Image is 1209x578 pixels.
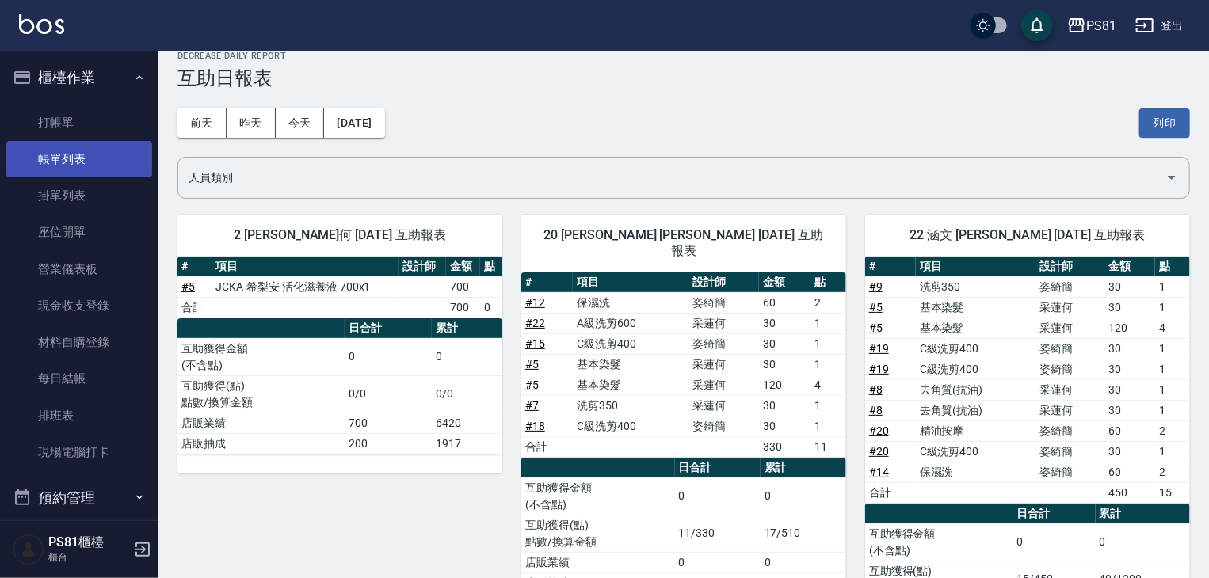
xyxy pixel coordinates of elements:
td: 采蓮何 [688,375,759,395]
td: 30 [1104,338,1155,359]
th: # [865,257,916,277]
a: 每日結帳 [6,360,152,397]
td: 0 [1013,523,1096,561]
td: 0/0 [345,375,432,413]
td: 1 [810,313,846,333]
td: 互助獲得金額 (不含點) [521,477,675,515]
table: a dense table [177,257,502,318]
td: JCKA-希梨安 活化滋養液 700x1 [212,276,399,297]
td: C級洗剪400 [573,333,688,354]
a: 排班表 [6,397,152,434]
a: #18 [525,420,545,432]
td: 1917 [432,433,502,454]
td: 姿綺簡 [688,333,759,354]
th: 設計師 [399,257,446,277]
td: 1 [810,416,846,436]
td: 精油按摩 [916,420,1035,441]
a: #22 [525,317,545,329]
a: #5 [525,378,539,391]
td: 0 [1096,523,1190,561]
td: 4 [1155,318,1190,338]
a: #8 [869,404,883,416]
img: Person [13,534,44,565]
th: 日合計 [675,458,761,478]
a: 打帳單 [6,105,152,141]
button: 櫃檯作業 [6,57,152,98]
a: 座位開單 [6,214,152,250]
th: 累計 [432,318,502,339]
td: 互助獲得金額 (不含點) [865,523,1013,561]
th: 項目 [916,257,1035,277]
td: 30 [1104,297,1155,318]
div: PS81 [1086,16,1116,36]
td: 60 [1104,462,1155,482]
button: 列印 [1139,108,1190,138]
th: 累計 [761,458,846,478]
td: 保濕洗 [916,462,1035,482]
td: 450 [1104,482,1155,503]
td: 采蓮何 [1035,379,1104,400]
td: 2 [1155,462,1190,482]
td: 1 [1155,379,1190,400]
td: 0 [761,552,846,572]
td: 1 [810,333,846,354]
p: 櫃台 [48,550,129,565]
a: 營業儀表板 [6,251,152,287]
th: 項目 [212,257,399,277]
td: 30 [1104,441,1155,462]
th: 日合計 [345,318,432,339]
a: 現場電腦打卡 [6,434,152,470]
td: 30 [759,416,810,436]
button: 預約管理 [6,477,152,519]
td: 1 [1155,338,1190,359]
h2: Decrease Daily Report [177,51,1190,61]
td: 30 [759,354,810,375]
td: 6420 [432,413,502,433]
td: 15 [1155,482,1190,503]
td: 采蓮何 [1035,400,1104,420]
table: a dense table [865,257,1190,504]
button: 昨天 [227,108,276,138]
button: 報表及分析 [6,518,152,559]
td: 姿綺簡 [1035,462,1104,482]
td: 1 [810,354,846,375]
td: 合計 [521,436,573,457]
td: 洗剪350 [916,276,1035,297]
td: 基本染髮 [916,297,1035,318]
td: 洗剪350 [573,395,688,416]
td: 17/510 [761,515,846,552]
h3: 互助日報表 [177,67,1190,89]
th: 項目 [573,272,688,293]
a: #5 [525,358,539,371]
td: C級洗剪400 [573,416,688,436]
a: #8 [869,383,883,396]
td: 200 [345,433,432,454]
th: 日合計 [1013,504,1096,524]
th: # [521,272,573,293]
td: 0 [675,552,761,572]
th: 金額 [446,257,481,277]
button: 今天 [276,108,325,138]
td: 采蓮何 [1035,297,1104,318]
a: #5 [869,321,883,334]
td: 合計 [177,297,212,318]
td: 11 [810,436,846,457]
th: 設計師 [688,272,759,293]
td: 11/330 [675,515,761,552]
td: 1 [1155,359,1190,379]
td: 30 [759,333,810,354]
th: 點 [1155,257,1190,277]
button: save [1021,10,1053,41]
td: 采蓮何 [688,313,759,333]
td: 0 [432,338,502,375]
td: 30 [1104,400,1155,420]
td: C級洗剪400 [916,441,1035,462]
td: 去角質(抗油) [916,379,1035,400]
th: 累計 [1096,504,1190,524]
td: 30 [759,395,810,416]
td: C級洗剪400 [916,359,1035,379]
h5: PS81櫃檯 [48,534,129,550]
td: 1 [1155,276,1190,297]
td: 采蓮何 [1035,318,1104,338]
a: 掛單列表 [6,177,152,214]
